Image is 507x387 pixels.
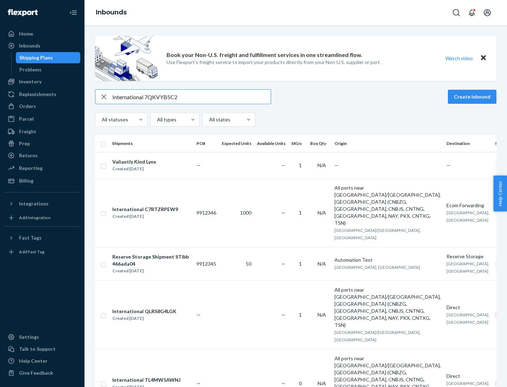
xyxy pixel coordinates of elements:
span: — [281,210,286,216]
div: Integrations [19,200,49,207]
a: Inventory [4,76,80,87]
th: Box Qty [307,135,332,152]
span: 1 [299,312,302,318]
div: Created [DATE] [112,267,190,274]
div: Settings [19,334,39,341]
a: Freight [4,126,80,137]
input: All states [208,116,209,123]
span: [GEOGRAPHIC_DATA], [GEOGRAPHIC_DATA] [334,265,420,270]
div: Talk to Support [19,345,56,353]
p: Book your Non-U.S. freight and fulfillment services in one streamlined flow. [167,51,362,59]
div: Freight [19,128,36,135]
a: Replenishments [4,89,80,100]
a: Billing [4,175,80,186]
th: Expected Units [219,135,254,152]
a: Inbounds [96,8,127,16]
div: Reporting [19,165,43,172]
button: Open account menu [480,6,494,20]
span: — [196,162,201,168]
a: Add Fast Tag [4,246,80,258]
div: Parcel [19,115,34,122]
div: Valiantly Kind Lynx [112,158,156,165]
span: 1 [299,261,302,267]
span: 50 [246,261,251,267]
div: Returns [19,152,38,159]
span: [GEOGRAPHIC_DATA]/[GEOGRAPHIC_DATA], [GEOGRAPHIC_DATA] [334,228,421,240]
span: 0 [299,380,302,386]
a: Reporting [4,163,80,174]
button: Close Navigation [66,6,80,20]
button: Fast Tags [4,232,80,243]
span: N/A [318,312,326,318]
a: Inbounds [4,40,80,51]
th: Shipments [109,135,194,152]
button: Create inbound [448,90,496,104]
span: — [281,261,286,267]
div: International QLRS8G4LGK [112,308,176,315]
input: All statuses [101,116,102,123]
div: Billing [19,177,33,184]
div: Prep [19,140,30,147]
div: Home [19,30,33,37]
div: Replenishments [19,91,56,98]
span: — [281,162,286,168]
th: Origin [332,135,444,152]
span: N/A [318,210,326,216]
div: Inventory [19,78,42,85]
span: N/A [318,162,326,168]
div: Shipping Plans [19,54,53,61]
div: Orders [19,103,36,110]
td: 9912345 [194,247,219,280]
span: N/A [318,261,326,267]
span: 1 [299,210,302,216]
div: Direct [446,373,489,380]
div: Automation Test [334,256,441,264]
span: — [196,380,201,386]
div: All ports near [GEOGRAPHIC_DATA]/[GEOGRAPHIC_DATA], [GEOGRAPHIC_DATA] (CNBZG, [GEOGRAPHIC_DATA], ... [334,286,441,329]
button: Give Feedback [4,367,80,379]
div: Fast Tags [19,234,42,241]
input: Search inbounds by name, destination, msku... [112,90,271,104]
div: International C7RTZRPEW9 [112,206,178,213]
span: [GEOGRAPHIC_DATA], [GEOGRAPHIC_DATA] [446,261,489,274]
th: Available Units [254,135,288,152]
a: Parcel [4,113,80,125]
div: Inbounds [19,42,40,49]
span: [GEOGRAPHIC_DATA], [GEOGRAPHIC_DATA] [446,312,489,325]
a: Prep [4,138,80,149]
span: — [446,162,451,168]
th: PO# [194,135,219,152]
button: Help Center [493,176,507,211]
div: Give Feedback [19,369,53,376]
a: Returns [4,150,80,161]
span: — [334,162,339,168]
a: Settings [4,331,80,343]
a: Home [4,28,80,39]
div: Reserve Storage [446,253,489,260]
th: Destination [444,135,492,152]
div: Ecom Forwarding [446,202,489,209]
button: Watch video [441,53,477,63]
a: Orders [4,101,80,112]
div: All ports near [GEOGRAPHIC_DATA]/[GEOGRAPHIC_DATA], [GEOGRAPHIC_DATA] (CNBZG, [GEOGRAPHIC_DATA], ... [334,184,441,227]
a: Add Integration [4,212,80,223]
img: Flexport logo [8,9,38,16]
div: Help Center [19,357,48,364]
div: Add Fast Tag [19,249,44,255]
span: [GEOGRAPHIC_DATA], [GEOGRAPHIC_DATA] [446,210,489,223]
button: Close [479,53,488,63]
span: — [281,312,286,318]
a: Problems [16,64,81,75]
span: — [281,380,286,386]
input: All types [156,116,157,123]
span: 1000 [240,210,251,216]
div: International TL4MW5AWNJ [112,376,181,383]
th: SKUs [288,135,307,152]
a: Talk to Support [4,343,80,355]
button: Integrations [4,198,80,209]
div: Add Integration [19,215,50,221]
div: Direct [446,304,489,311]
a: Shipping Plans [16,52,81,63]
div: Created [DATE] [112,213,178,220]
a: Help Center [4,355,80,367]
